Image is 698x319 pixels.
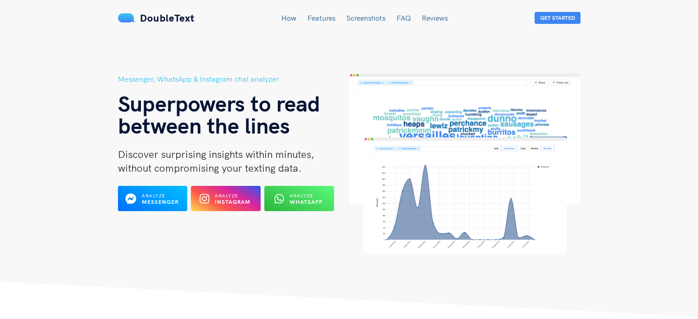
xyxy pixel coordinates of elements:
[264,186,334,211] button: Analyze WhatsApp
[346,13,385,22] a: Screenshots
[140,11,195,24] span: DoubleText
[535,12,581,24] button: Get Started
[349,73,581,254] img: hero
[118,13,135,22] img: mS3x8y1f88AAAAABJRU5ErkJggg==
[215,193,238,199] span: Analyze
[396,13,411,22] a: FAQ
[118,90,320,117] span: Superpowers to read
[142,193,165,199] span: Analyze
[118,162,302,174] span: without compromising your texting data.
[215,198,251,205] b: Instagram
[118,198,188,206] a: Analyze Messenger
[118,11,195,24] a: DoubleText
[118,73,349,85] h5: Messenger, WhatsApp & Instagram chat analyzer
[191,198,261,206] a: Analyze Instagram
[118,148,314,161] span: Discover surprising insights within minutes,
[264,198,334,206] a: Analyze WhatsApp
[118,186,188,211] button: Analyze Messenger
[281,13,296,22] a: How
[191,186,261,211] button: Analyze Instagram
[422,13,448,22] a: Reviews
[290,198,323,205] b: WhatsApp
[118,112,290,139] span: between the lines
[307,13,335,22] a: Features
[290,193,313,199] span: Analyze
[142,198,179,205] b: Messenger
